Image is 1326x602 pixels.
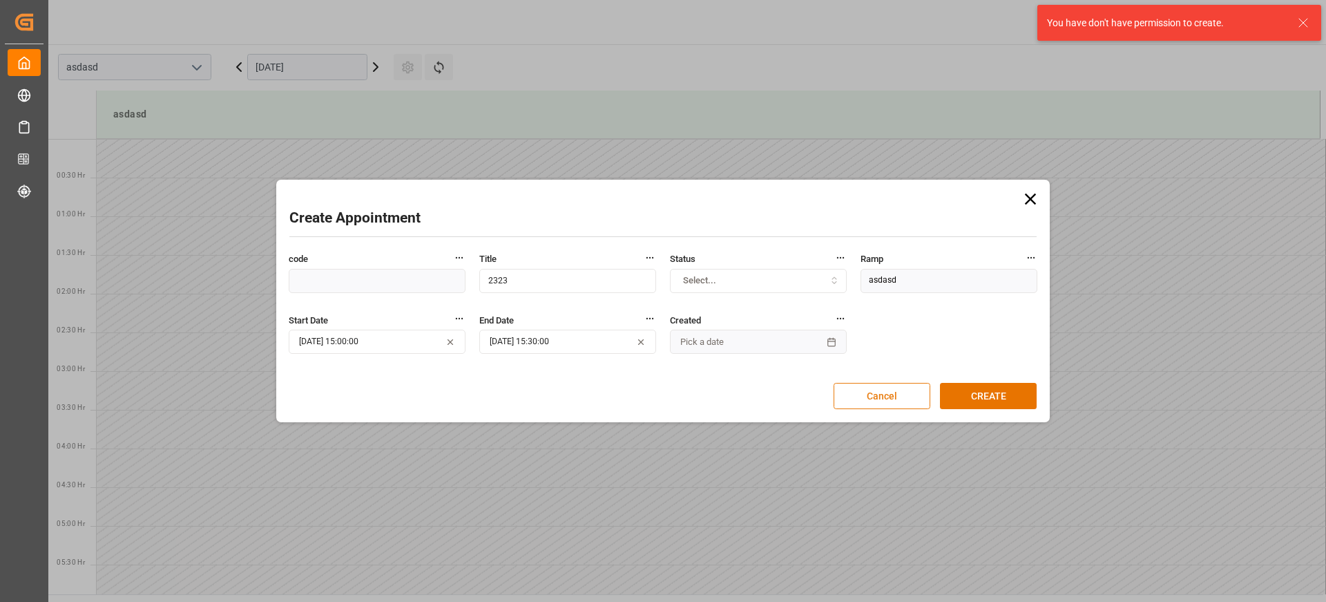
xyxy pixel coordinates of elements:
span: code [289,252,308,266]
div: You have don't have permission to create. [1047,16,1285,30]
span: End Date [479,313,514,328]
h2: Create Appointment [289,207,421,229]
button: CREATE [940,383,1037,409]
span: Ramp [861,252,883,266]
button: [DATE] 15:30:00 [479,330,656,354]
span: Created [670,313,701,328]
span: Status [670,252,695,266]
span: Title [479,252,497,266]
div: asdasd [869,274,896,287]
button: [DATE] 15:00:00 [289,330,465,354]
span: Start Date [289,313,328,328]
span: Select... [683,274,716,287]
span: Pick a date [680,336,724,348]
button: Cancel [834,383,930,409]
button: Pick a date [670,330,847,354]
